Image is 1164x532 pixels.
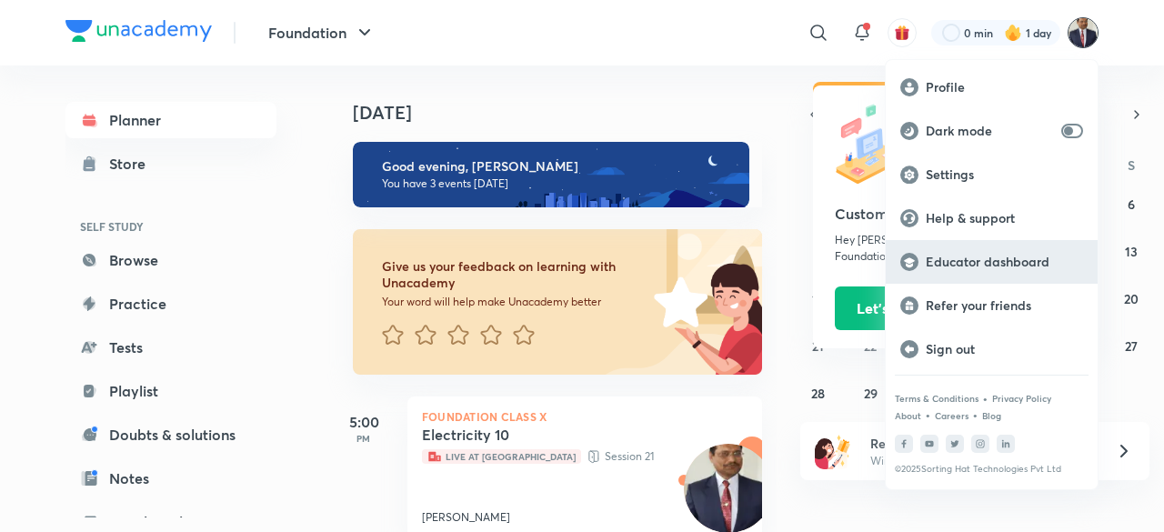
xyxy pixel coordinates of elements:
[926,166,1083,183] p: Settings
[926,79,1083,95] p: Profile
[886,65,1098,109] a: Profile
[926,341,1083,357] p: Sign out
[886,284,1098,327] a: Refer your friends
[895,410,921,421] a: About
[935,410,968,421] a: Careers
[925,407,931,423] div: •
[926,254,1083,270] p: Educator dashboard
[895,393,978,404] a: Terms & Conditions
[926,210,1083,226] p: Help & support
[992,393,1051,404] a: Privacy Policy
[926,123,1054,139] p: Dark mode
[982,390,988,407] div: •
[926,297,1083,314] p: Refer your friends
[886,153,1098,196] a: Settings
[886,240,1098,284] a: Educator dashboard
[982,410,1001,421] a: Blog
[972,407,978,423] div: •
[886,196,1098,240] a: Help & support
[895,464,1089,475] p: © 2025 Sorting Hat Technologies Pvt Ltd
